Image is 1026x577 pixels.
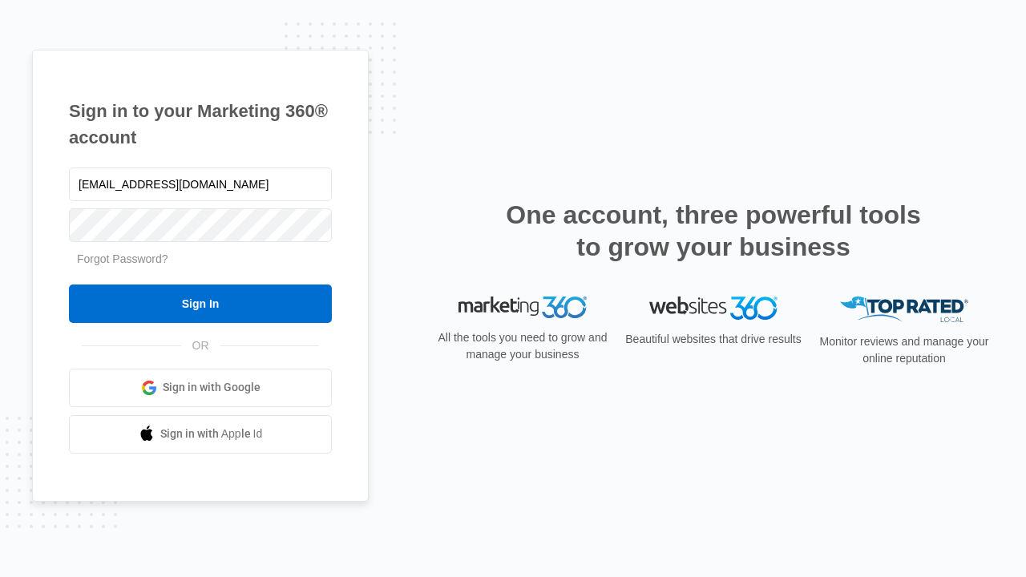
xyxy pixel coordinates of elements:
[69,98,332,151] h1: Sign in to your Marketing 360® account
[814,333,994,367] p: Monitor reviews and manage your online reputation
[840,297,968,323] img: Top Rated Local
[181,337,220,354] span: OR
[649,297,778,320] img: Websites 360
[163,379,261,396] span: Sign in with Google
[69,284,332,323] input: Sign In
[624,331,803,348] p: Beautiful websites that drive results
[69,369,332,407] a: Sign in with Google
[501,199,926,263] h2: One account, three powerful tools to grow your business
[77,252,168,265] a: Forgot Password?
[69,167,332,201] input: Email
[433,329,612,363] p: All the tools you need to grow and manage your business
[69,415,332,454] a: Sign in with Apple Id
[458,297,587,319] img: Marketing 360
[160,426,263,442] span: Sign in with Apple Id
